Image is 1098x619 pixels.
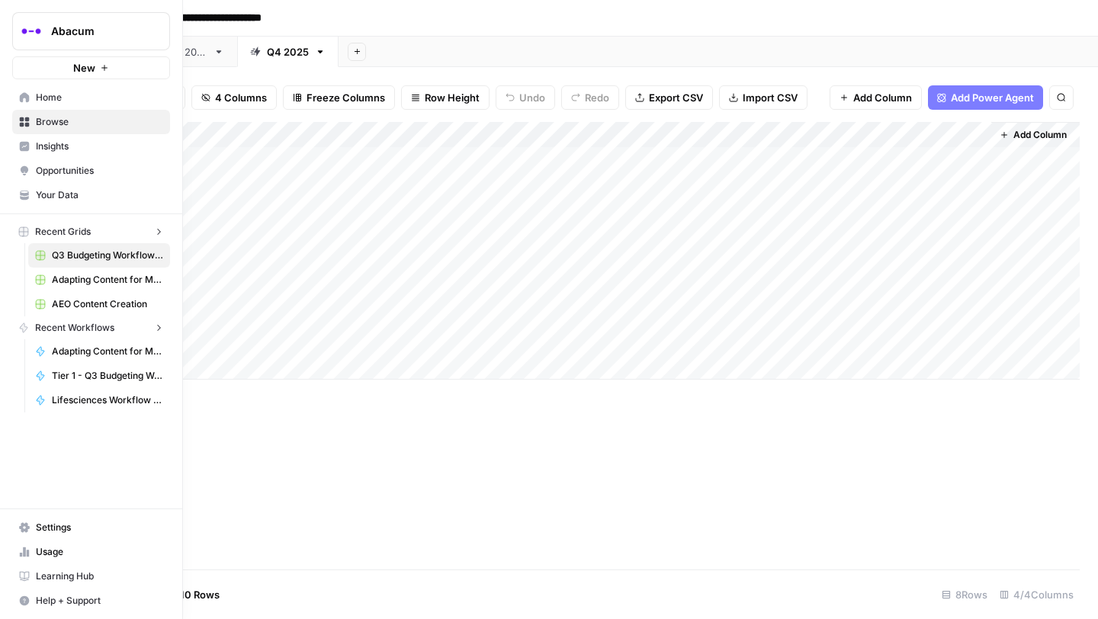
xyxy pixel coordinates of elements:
button: Add Column [830,85,922,110]
button: Recent Workflows [12,316,170,339]
button: Freeze Columns [283,85,395,110]
span: Lifesciences Workflow ([DATE]) [52,393,163,407]
span: Import CSV [743,90,798,105]
span: 4 Columns [215,90,267,105]
span: Q3 Budgeting Workflows (ATL/BTL) Grid [52,249,163,262]
span: Abacum [51,24,143,39]
button: 4 Columns [191,85,277,110]
a: Home [12,85,170,110]
img: Abacum Logo [18,18,45,45]
span: Recent Grids [35,225,91,239]
a: Learning Hub [12,564,170,589]
span: AEO Content Creation [52,297,163,311]
span: Adapting Content for Microdemos Pages [52,345,163,358]
span: Redo [585,90,609,105]
button: New [12,56,170,79]
span: Add Column [1013,128,1067,142]
button: Row Height [401,85,490,110]
span: Export CSV [649,90,703,105]
a: Settings [12,515,170,540]
a: Tier 1 - Q3 Budgeting Workflows [28,364,170,388]
button: Import CSV [719,85,807,110]
span: Browse [36,115,163,129]
button: Export CSV [625,85,713,110]
span: Usage [36,545,163,559]
a: Lifesciences Workflow ([DATE]) [28,388,170,412]
button: Help + Support [12,589,170,613]
span: Add Column [853,90,912,105]
span: Your Data [36,188,163,202]
span: Home [36,91,163,104]
a: Insights [12,134,170,159]
a: Adapting Content for Microdemos Pages [28,339,170,364]
span: New [73,60,95,75]
a: Opportunities [12,159,170,183]
a: Your Data [12,183,170,207]
span: Recent Workflows [35,321,114,335]
div: 8 Rows [936,582,994,607]
span: Add Power Agent [951,90,1034,105]
span: Help + Support [36,594,163,608]
span: Insights [36,140,163,153]
span: Add 10 Rows [159,587,220,602]
a: Usage [12,540,170,564]
span: Opportunities [36,164,163,178]
button: Recent Grids [12,220,170,243]
a: Adapting Content for Microdemos Pages Grid [28,268,170,292]
span: Tier 1 - Q3 Budgeting Workflows [52,369,163,383]
a: AEO Content Creation [28,292,170,316]
span: Settings [36,521,163,534]
button: Redo [561,85,619,110]
span: Adapting Content for Microdemos Pages Grid [52,273,163,287]
span: Undo [519,90,545,105]
button: Add Power Agent [928,85,1043,110]
button: Undo [496,85,555,110]
span: Row Height [425,90,480,105]
a: Browse [12,110,170,134]
div: 4/4 Columns [994,582,1080,607]
a: Q4 2025 [237,37,339,67]
button: Add Column [994,125,1073,145]
div: Q4 2025 [267,44,309,59]
span: Learning Hub [36,569,163,583]
button: Workspace: Abacum [12,12,170,50]
span: Freeze Columns [307,90,385,105]
a: Q3 Budgeting Workflows (ATL/BTL) Grid [28,243,170,268]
